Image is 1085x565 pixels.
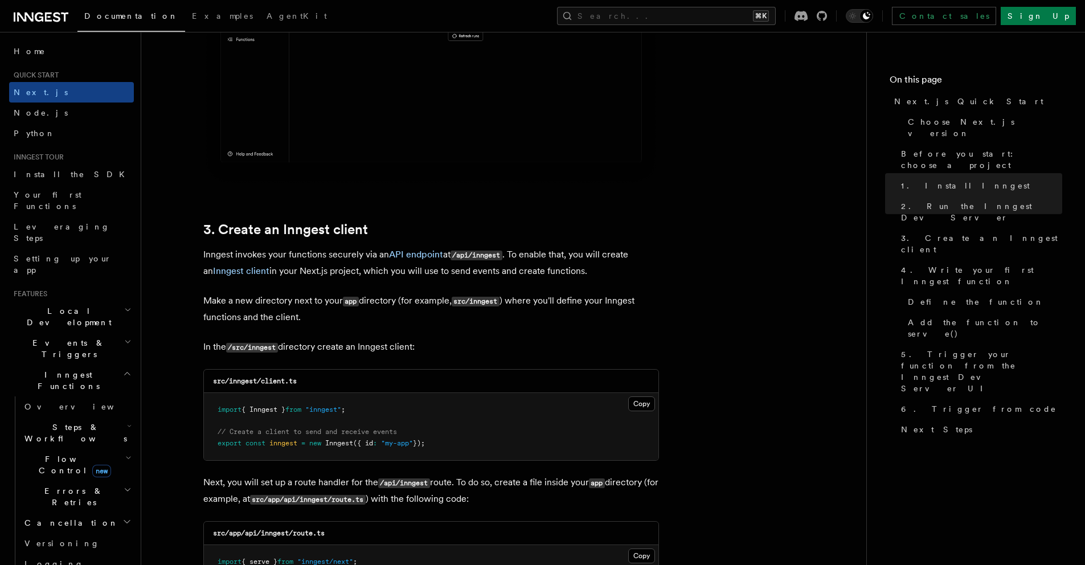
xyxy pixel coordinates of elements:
[185,3,260,31] a: Examples
[301,439,305,447] span: =
[381,439,413,447] span: "my-app"
[9,216,134,248] a: Leveraging Steps
[226,343,278,353] code: /src/inngest
[9,71,59,80] span: Quick start
[20,449,134,481] button: Flow Controlnew
[20,421,127,444] span: Steps & Workflows
[218,439,241,447] span: export
[9,185,134,216] a: Your first Functions
[9,248,134,280] a: Setting up your app
[14,170,132,179] span: Install the SDK
[14,108,68,117] span: Node.js
[589,478,605,488] code: app
[9,365,134,396] button: Inngest Functions
[353,439,373,447] span: ({ id
[20,417,134,449] button: Steps & Workflows
[341,406,345,413] span: ;
[218,406,241,413] span: import
[896,196,1062,228] a: 2. Run the Inngest Dev Server
[901,264,1062,287] span: 4. Write your first Inngest function
[343,297,359,306] code: app
[908,317,1062,339] span: Add the function to serve()
[14,222,110,243] span: Leveraging Steps
[203,474,659,507] p: Next, you will set up a route handler for the route. To do so, create a file inside your director...
[20,453,125,476] span: Flow Control
[903,292,1062,312] a: Define the function
[896,399,1062,419] a: 6. Trigger from code
[9,41,134,62] a: Home
[14,190,81,211] span: Your first Functions
[901,349,1062,394] span: 5. Trigger your function from the Inngest Dev Server UI
[325,439,353,447] span: Inngest
[557,7,776,25] button: Search...⌘K
[9,289,47,298] span: Features
[896,228,1062,260] a: 3. Create an Inngest client
[901,424,972,435] span: Next Steps
[14,88,68,97] span: Next.js
[9,164,134,185] a: Install the SDK
[896,144,1062,175] a: Before you start: choose a project
[896,344,1062,399] a: 5. Trigger your function from the Inngest Dev Server UI
[892,7,996,25] a: Contact sales
[305,406,341,413] span: "inngest"
[908,296,1044,308] span: Define the function
[245,439,265,447] span: const
[203,247,659,279] p: Inngest invokes your functions securely via an at . To enable that, you will create an in your Ne...
[628,396,655,411] button: Copy
[413,439,425,447] span: });
[890,91,1062,112] a: Next.js Quick Start
[14,46,46,57] span: Home
[192,11,253,21] span: Examples
[20,517,118,529] span: Cancellation
[1001,7,1076,25] a: Sign Up
[203,339,659,355] p: In the directory create an Inngest client:
[213,529,325,537] code: src/app/api/inngest/route.ts
[9,82,134,103] a: Next.js
[9,103,134,123] a: Node.js
[389,249,443,260] a: API endpoint
[896,175,1062,196] a: 1. Install Inngest
[901,232,1062,255] span: 3. Create an Inngest client
[628,548,655,563] button: Copy
[218,428,397,436] span: // Create a client to send and receive events
[901,200,1062,223] span: 2. Run the Inngest Dev Server
[903,112,1062,144] a: Choose Next.js version
[378,478,430,488] code: /api/inngest
[896,260,1062,292] a: 4. Write your first Inngest function
[9,153,64,162] span: Inngest tour
[901,180,1030,191] span: 1. Install Inngest
[753,10,769,22] kbd: ⌘K
[20,533,134,554] a: Versioning
[9,123,134,144] a: Python
[24,539,100,548] span: Versioning
[903,312,1062,344] a: Add the function to serve()
[20,481,134,513] button: Errors & Retries
[9,333,134,365] button: Events & Triggers
[269,439,297,447] span: inngest
[24,402,142,411] span: Overview
[92,465,111,477] span: new
[901,148,1062,171] span: Before you start: choose a project
[9,337,124,360] span: Events & Triggers
[267,11,327,21] span: AgentKit
[309,439,321,447] span: new
[20,513,134,533] button: Cancellation
[9,305,124,328] span: Local Development
[20,396,134,417] a: Overview
[901,403,1057,415] span: 6. Trigger from code
[896,419,1062,440] a: Next Steps
[451,251,502,260] code: /api/inngest
[203,293,659,325] p: Make a new directory next to your directory (for example, ) where you'll define your Inngest func...
[213,265,269,276] a: Inngest client
[250,495,366,505] code: src/app/api/inngest/route.ts
[285,406,301,413] span: from
[84,11,178,21] span: Documentation
[241,406,285,413] span: { Inngest }
[9,301,134,333] button: Local Development
[20,485,124,508] span: Errors & Retries
[894,96,1043,107] span: Next.js Quick Start
[908,116,1062,139] span: Choose Next.js version
[14,254,112,275] span: Setting up your app
[203,222,368,238] a: 3. Create an Inngest client
[9,369,123,392] span: Inngest Functions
